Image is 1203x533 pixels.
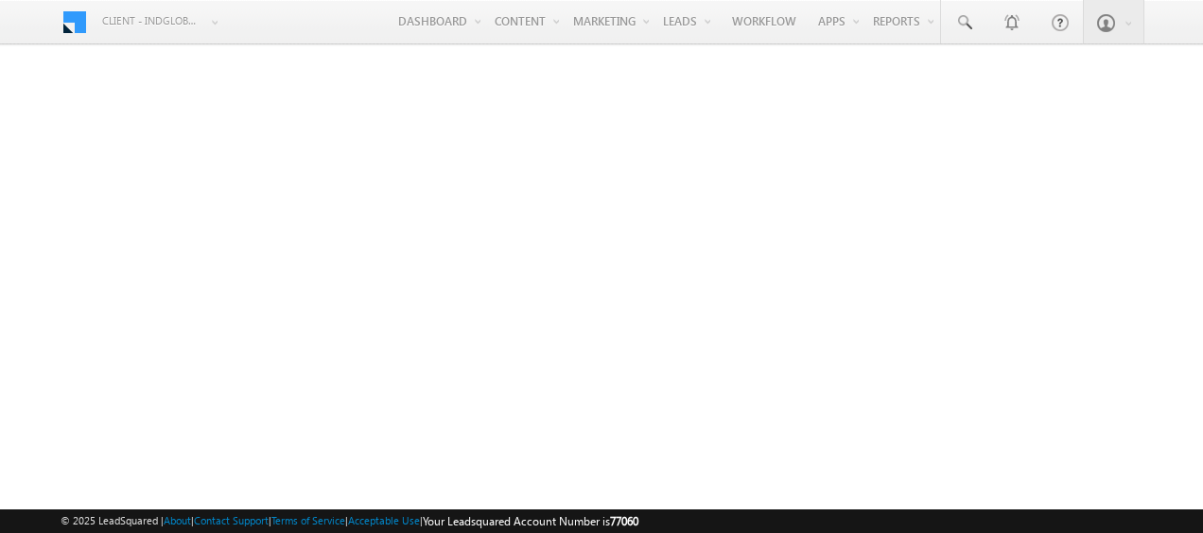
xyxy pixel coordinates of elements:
a: About [164,514,191,526]
a: Acceptable Use [348,514,420,526]
span: © 2025 LeadSquared | | | | | [61,512,638,530]
span: Client - indglobal1 (77060) [102,11,201,30]
span: 77060 [610,514,638,528]
a: Contact Support [194,514,269,526]
a: Terms of Service [271,514,345,526]
span: Your Leadsquared Account Number is [423,514,638,528]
